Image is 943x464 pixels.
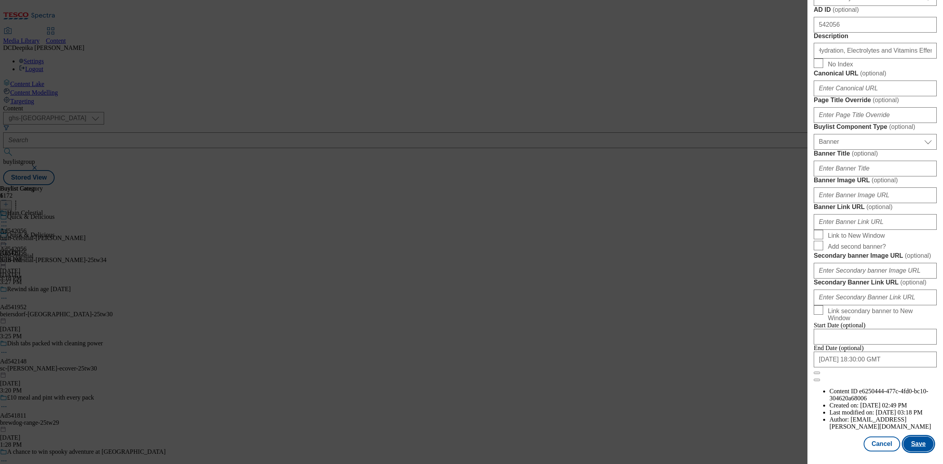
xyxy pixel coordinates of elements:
[860,402,907,409] span: [DATE] 02:49 PM
[828,243,886,250] span: Add second banner?
[814,107,937,123] input: Enter Page Title Override
[814,43,937,59] input: Enter Description
[871,177,898,183] span: ( optional )
[829,409,937,416] li: Last modified on:
[829,388,937,402] li: Content ID
[814,372,820,374] button: Close
[814,322,866,328] span: Start Date (optional)
[829,388,928,402] span: e6250444-477c-4fd0-bc10-304620a68006
[829,402,937,409] li: Created on:
[814,214,937,230] input: Enter Banner Link URL
[828,232,885,239] span: Link to New Window
[814,290,937,305] input: Enter Secondary Banner Link URL
[814,345,864,351] span: End Date (optional)
[900,279,926,286] span: ( optional )
[814,352,937,367] input: Enter Date
[852,150,878,157] span: ( optional )
[903,436,934,451] button: Save
[814,6,937,14] label: AD ID
[828,308,934,322] span: Link secondary banner to New Window
[814,150,937,158] label: Banner Title
[814,161,937,176] input: Enter Banner Title
[860,70,886,77] span: ( optional )
[814,329,937,345] input: Enter Date
[814,203,937,211] label: Banner Link URL
[889,123,915,130] span: ( optional )
[864,436,900,451] button: Cancel
[814,96,937,104] label: Page Title Override
[814,33,937,40] label: Description
[814,176,937,184] label: Banner Image URL
[814,81,937,96] input: Enter Canonical URL
[873,97,899,103] span: ( optional )
[829,416,937,430] li: Author:
[905,252,931,259] span: ( optional )
[828,61,853,68] span: No Index
[833,6,859,13] span: ( optional )
[814,70,937,77] label: Canonical URL
[814,263,937,279] input: Enter Secondary banner Image URL
[814,17,937,33] input: Enter AD ID
[814,252,937,260] label: Secondary banner Image URL
[814,187,937,203] input: Enter Banner Image URL
[814,279,937,286] label: Secondary Banner Link URL
[829,416,931,430] span: [EMAIL_ADDRESS][PERSON_NAME][DOMAIN_NAME]
[876,409,923,416] span: [DATE] 03:18 PM
[814,123,937,131] label: Buylist Component Type
[866,204,893,210] span: ( optional )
